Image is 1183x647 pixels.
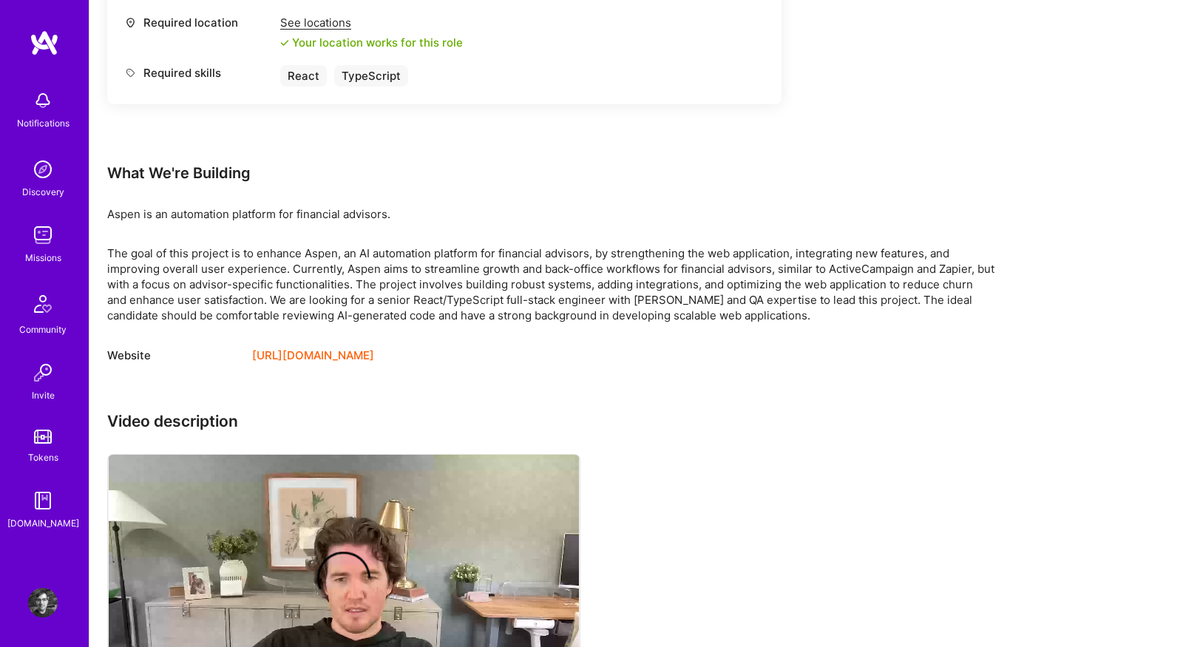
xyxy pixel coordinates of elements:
i: icon Location [125,17,136,28]
div: What We're Building [107,163,994,183]
img: guide book [28,486,58,515]
div: Tokens [28,450,58,465]
img: Invite [28,358,58,387]
div: [DOMAIN_NAME] [7,515,79,531]
a: User Avatar [24,588,61,617]
div: Invite [32,387,55,403]
div: Your location works for this role [280,35,463,50]
a: [URL][DOMAIN_NAME] [252,347,374,365]
div: Website [107,347,240,365]
div: Notifications [17,115,70,131]
div: Required skills [125,65,273,81]
div: The goal of this project is to enhance Aspen, an AI automation platform for financial advisors, b... [107,245,994,323]
img: discovery [28,155,58,184]
img: logo [30,30,59,56]
div: Community [19,322,67,337]
h3: Video description [107,412,994,430]
div: TypeScript [334,65,408,87]
div: Discovery [22,184,64,200]
div: See locations [280,15,463,30]
img: tokens [34,430,52,444]
i: icon Check [280,38,289,47]
p: Aspen is an automation platform for financial advisors. [107,206,994,222]
div: Missions [25,250,61,265]
div: React [280,65,327,87]
img: bell [28,86,58,115]
img: Community [25,286,61,322]
i: icon Tag [125,67,136,78]
div: Required location [125,15,273,30]
img: teamwork [28,220,58,250]
img: User Avatar [28,588,58,617]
